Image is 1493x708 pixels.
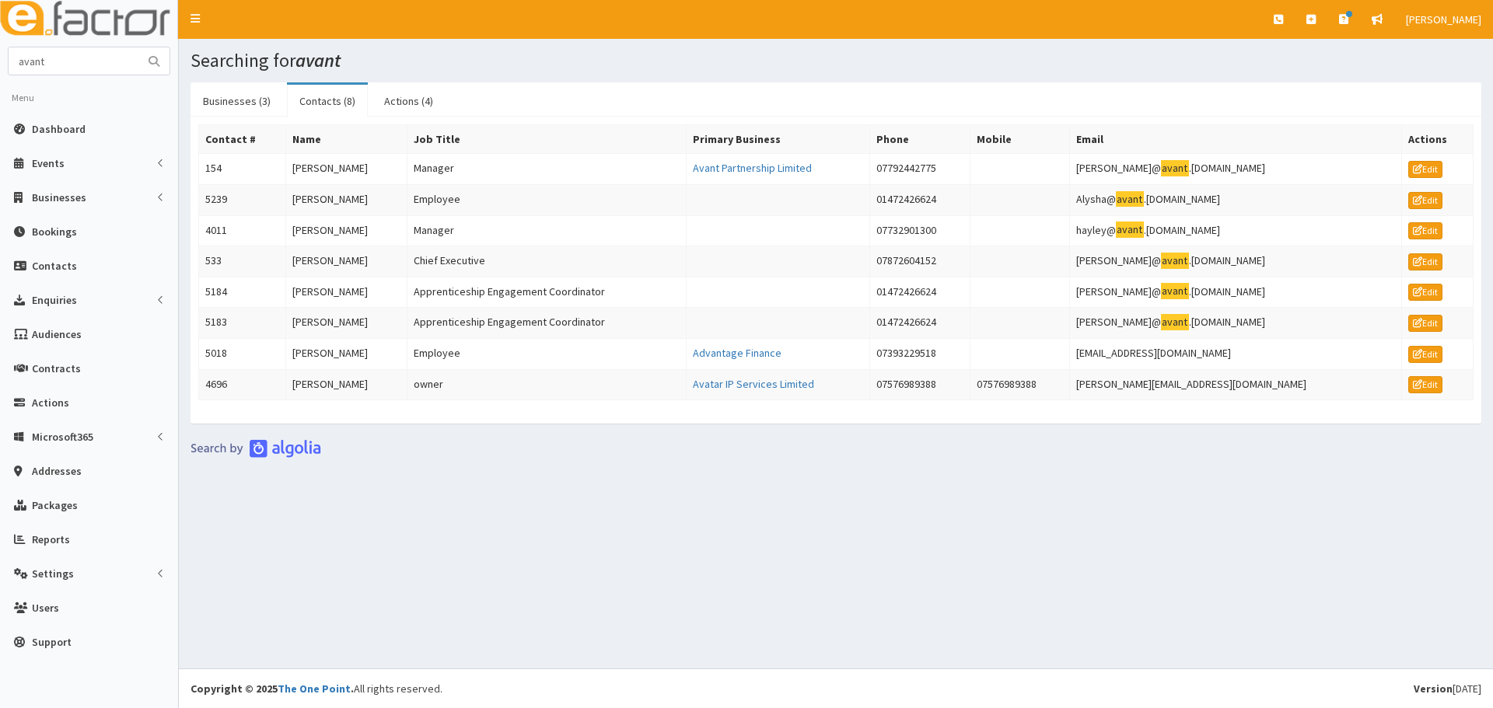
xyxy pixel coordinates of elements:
td: [PERSON_NAME] [285,154,407,185]
td: 01472426624 [870,308,970,339]
span: Contacts [32,259,77,273]
td: Employee [407,184,686,215]
td: 01472426624 [870,277,970,308]
i: avant [295,48,341,72]
td: 5183 [199,308,286,339]
a: Edit [1408,192,1442,209]
td: 154 [199,154,286,185]
td: 07576989388 [970,369,1069,400]
span: Audiences [32,327,82,341]
td: 07872604152 [870,246,970,277]
th: Contact # [199,125,286,154]
td: hayley@ .[DOMAIN_NAME] [1069,215,1402,246]
a: Edit [1408,161,1442,178]
th: Job Title [407,125,686,154]
td: owner [407,369,686,400]
span: Packages [32,498,78,512]
td: 4696 [199,369,286,400]
span: Users [32,601,59,615]
input: Search... [9,47,139,75]
mark: avant [1161,253,1189,269]
td: 5184 [199,277,286,308]
div: [DATE] [1414,681,1481,696]
img: search-by-algolia-light-background.png [191,439,321,458]
span: Support [32,635,72,649]
span: Microsoft365 [32,430,93,444]
a: Businesses (3) [191,85,283,117]
th: Phone [870,125,970,154]
a: Contacts (8) [287,85,368,117]
a: Edit [1408,253,1442,270]
td: Manager [407,215,686,246]
td: [PERSON_NAME] [285,369,407,400]
th: Actions [1402,125,1474,154]
td: Manager [407,154,686,185]
a: Edit [1408,346,1442,363]
a: Advantage Finance [693,346,781,360]
td: 07792442775 [870,154,970,185]
footer: All rights reserved. [179,668,1493,708]
a: Edit [1408,284,1442,301]
span: Enquiries [32,293,77,307]
td: [PERSON_NAME]@ .[DOMAIN_NAME] [1069,308,1402,339]
mark: avant [1161,283,1189,299]
td: 5018 [199,338,286,369]
a: Edit [1408,376,1442,393]
span: Addresses [32,464,82,478]
span: Settings [32,567,74,581]
td: 01472426624 [870,184,970,215]
h1: Searching for [191,51,1481,71]
td: [PERSON_NAME]@ .[DOMAIN_NAME] [1069,154,1402,185]
td: Employee [407,338,686,369]
td: [PERSON_NAME] [285,215,407,246]
span: Contracts [32,361,81,375]
td: Apprenticeship Engagement Coordinator [407,308,686,339]
a: The One Point [278,682,351,696]
td: [EMAIL_ADDRESS][DOMAIN_NAME] [1069,338,1402,369]
a: Edit [1408,222,1442,239]
td: [PERSON_NAME] [285,184,407,215]
a: Avant Partnership Limited [693,161,812,175]
span: Reports [32,532,70,546]
td: 4011 [199,215,286,246]
mark: avant [1116,221,1144,238]
span: Events [32,156,65,170]
b: Version [1414,682,1453,696]
td: [PERSON_NAME] [285,246,407,277]
td: Apprenticeship Engagement Coordinator [407,277,686,308]
td: [PERSON_NAME] [285,308,407,339]
th: Email [1069,125,1402,154]
th: Mobile [970,125,1069,154]
th: Primary Business [686,125,869,154]
span: Actions [32,396,69,410]
span: Businesses [32,190,86,204]
td: 07393229518 [870,338,970,369]
mark: avant [1161,160,1189,176]
a: Actions (4) [372,85,446,117]
span: Dashboard [32,122,86,136]
td: 07732901300 [870,215,970,246]
td: 533 [199,246,286,277]
td: [PERSON_NAME][EMAIL_ADDRESS][DOMAIN_NAME] [1069,369,1402,400]
a: Avatar IP Services Limited [693,377,814,391]
strong: Copyright © 2025 . [191,682,354,696]
td: 07576989388 [870,369,970,400]
td: [PERSON_NAME] [285,277,407,308]
td: 5239 [199,184,286,215]
td: Alysha@ .[DOMAIN_NAME] [1069,184,1402,215]
span: [PERSON_NAME] [1406,12,1481,26]
td: [PERSON_NAME]@ .[DOMAIN_NAME] [1069,246,1402,277]
th: Name [285,125,407,154]
mark: avant [1116,191,1144,208]
td: [PERSON_NAME] [285,338,407,369]
span: Bookings [32,225,77,239]
td: [PERSON_NAME]@ .[DOMAIN_NAME] [1069,277,1402,308]
a: Edit [1408,315,1442,332]
td: Chief Executive [407,246,686,277]
mark: avant [1161,314,1189,330]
